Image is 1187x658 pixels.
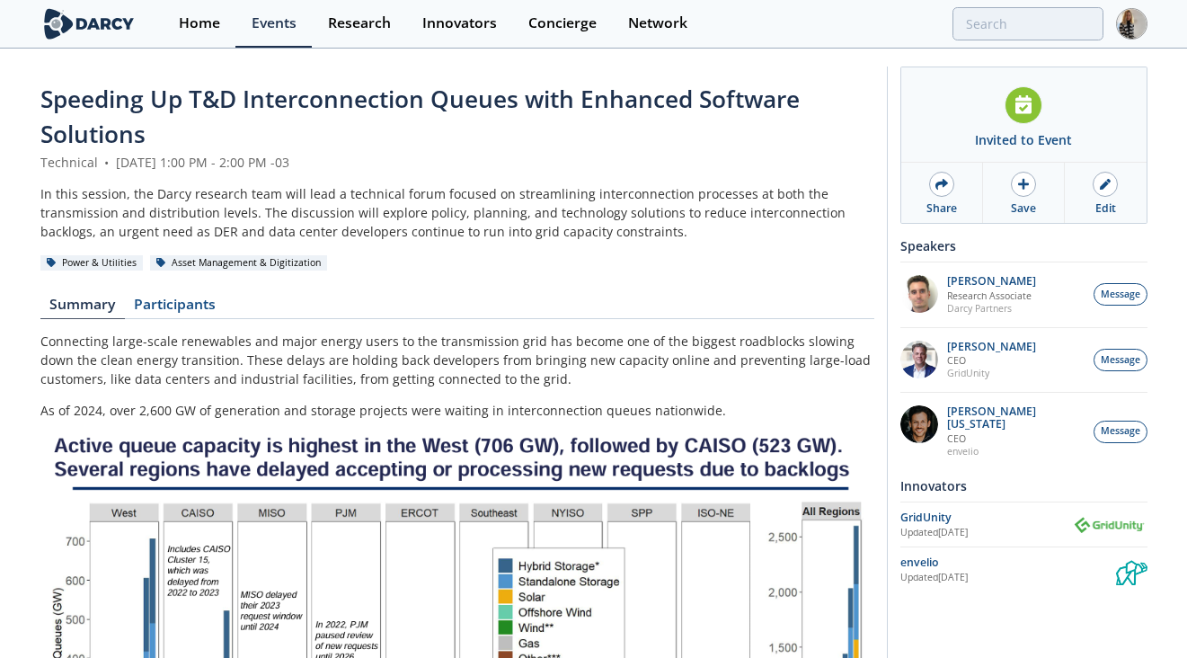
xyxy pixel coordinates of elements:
[900,405,938,443] img: 1b183925-147f-4a47-82c9-16eeeed5003c
[1011,200,1036,217] div: Save
[252,16,297,31] div: Events
[1094,283,1147,306] button: Message
[900,510,1072,526] div: GridUnity
[179,16,220,31] div: Home
[40,8,138,40] img: logo-wide.svg
[1116,8,1147,40] img: Profile
[975,130,1072,149] div: Invited to Event
[1101,288,1140,302] span: Message
[40,184,874,241] div: In this session, the Darcy research team will lead a technical forum focused on streamlining inte...
[947,367,1036,379] p: GridUnity
[926,200,957,217] div: Share
[40,298,125,319] a: Summary
[947,405,1084,431] p: [PERSON_NAME][US_STATE]
[628,16,687,31] div: Network
[947,432,1084,445] p: CEO
[40,401,874,420] p: As of 2024, over 2,600 GW of generation and storage projects were waiting in interconnection queu...
[947,445,1084,458] p: envelio
[1101,353,1140,368] span: Message
[900,555,1116,571] div: envelio
[1094,349,1147,371] button: Message
[900,571,1116,585] div: Updated [DATE]
[947,341,1036,353] p: [PERSON_NAME]
[1065,163,1146,223] a: Edit
[900,509,1147,540] a: GridUnity Updated[DATE] GridUnity
[328,16,391,31] div: Research
[1072,513,1147,536] img: GridUnity
[1094,421,1147,443] button: Message
[125,298,226,319] a: Participants
[102,154,112,171] span: •
[1101,424,1140,439] span: Message
[947,354,1036,367] p: CEO
[952,7,1103,40] input: Advanced Search
[900,230,1147,262] div: Speakers
[1095,200,1116,217] div: Edit
[947,275,1036,288] p: [PERSON_NAME]
[900,526,1072,540] div: Updated [DATE]
[40,153,874,172] div: Technical [DATE] 1:00 PM - 2:00 PM -03
[947,289,1036,302] p: Research Associate
[947,302,1036,315] p: Darcy Partners
[422,16,497,31] div: Innovators
[40,83,800,150] span: Speeding Up T&D Interconnection Queues with Enhanced Software Solutions
[40,332,874,388] p: Connecting large-scale renewables and major energy users to the transmission grid has become one ...
[900,554,1147,585] a: envelio Updated[DATE] envelio
[900,341,938,378] img: d42dc26c-2a28-49ac-afde-9b58c84c0349
[150,255,328,271] div: Asset Management & Digitization
[1116,554,1147,585] img: envelio
[900,275,938,313] img: f1d2b35d-fddb-4a25-bd87-d4d314a355e9
[528,16,597,31] div: Concierge
[900,470,1147,502] div: Innovators
[40,255,144,271] div: Power & Utilities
